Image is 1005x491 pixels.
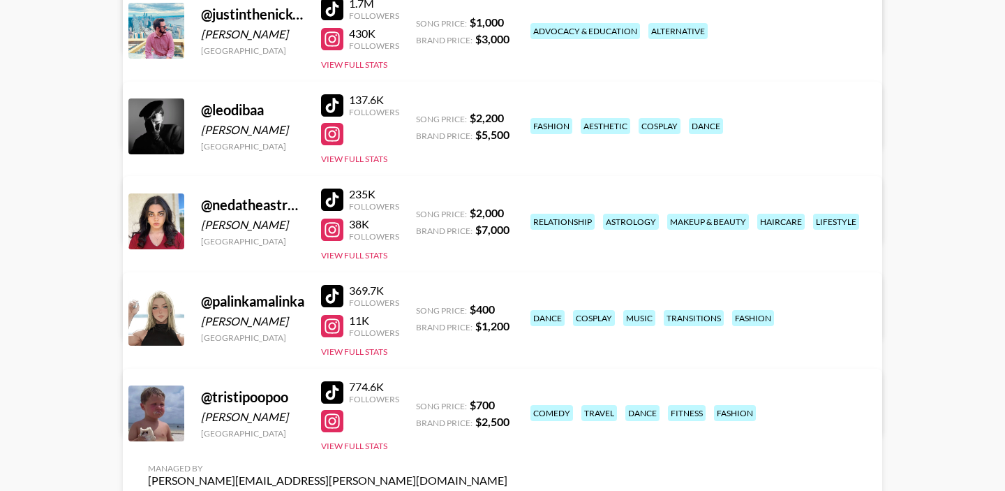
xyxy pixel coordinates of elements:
[201,236,304,247] div: [GEOGRAPHIC_DATA]
[416,18,467,29] span: Song Price:
[416,322,472,332] span: Brand Price:
[689,118,723,134] div: dance
[530,405,573,421] div: comedy
[416,114,467,124] span: Song Price:
[349,394,399,404] div: Followers
[470,15,504,29] strong: $ 1,000
[201,123,304,137] div: [PERSON_NAME]
[201,6,304,23] div: @ justinthenickofcrime
[148,474,507,488] div: [PERSON_NAME][EMAIL_ADDRESS][PERSON_NAME][DOMAIN_NAME]
[416,209,467,219] span: Song Price:
[201,45,304,56] div: [GEOGRAPHIC_DATA]
[201,27,304,41] div: [PERSON_NAME]
[530,310,565,326] div: dance
[349,93,399,107] div: 137.6K
[470,302,495,316] strong: $ 400
[201,141,304,152] div: [GEOGRAPHIC_DATA]
[321,441,387,451] button: View Full Stats
[470,206,504,219] strong: $ 2,000
[201,293,304,310] div: @ palinkamalinka
[664,310,724,326] div: transitions
[475,32,509,45] strong: $ 3,000
[667,214,749,230] div: makeup & beauty
[623,310,655,326] div: music
[757,214,805,230] div: haircare
[201,410,304,424] div: [PERSON_NAME]
[349,284,399,298] div: 369.7K
[475,223,509,236] strong: $ 7,000
[148,463,507,474] div: Managed By
[349,27,399,41] div: 430K
[732,310,774,326] div: fashion
[349,187,399,201] div: 235K
[201,388,304,406] div: @ tristipoopoo
[470,398,495,411] strong: $ 700
[321,154,387,164] button: View Full Stats
[573,310,615,326] div: cosplay
[416,226,472,236] span: Brand Price:
[349,107,399,117] div: Followers
[475,415,509,428] strong: $ 2,500
[349,231,399,242] div: Followers
[416,35,472,45] span: Brand Price:
[201,101,304,119] div: @ leodibaa
[648,23,708,39] div: alternative
[581,405,617,421] div: travel
[321,250,387,261] button: View Full Stats
[201,314,304,328] div: [PERSON_NAME]
[530,23,640,39] div: advocacy & education
[530,214,595,230] div: relationship
[321,346,387,357] button: View Full Stats
[349,314,399,328] div: 11K
[201,332,304,343] div: [GEOGRAPHIC_DATA]
[349,10,399,21] div: Followers
[321,59,387,70] button: View Full Stats
[416,305,467,316] span: Song Price:
[349,217,399,231] div: 38K
[530,118,572,134] div: fashion
[668,405,706,421] div: fitness
[201,196,304,214] div: @ nedatheastrologer
[475,128,509,141] strong: $ 5,500
[714,405,756,421] div: fashion
[349,328,399,338] div: Followers
[349,41,399,51] div: Followers
[639,118,680,134] div: cosplay
[349,298,399,308] div: Followers
[201,428,304,439] div: [GEOGRAPHIC_DATA]
[603,214,659,230] div: astrology
[470,111,504,124] strong: $ 2,200
[581,118,630,134] div: aesthetic
[349,380,399,394] div: 774.6K
[349,201,399,212] div: Followers
[416,131,472,141] span: Brand Price:
[416,418,472,428] span: Brand Price:
[813,214,859,230] div: lifestyle
[625,405,660,421] div: dance
[201,218,304,232] div: [PERSON_NAME]
[475,319,509,332] strong: $ 1,200
[416,401,467,411] span: Song Price:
